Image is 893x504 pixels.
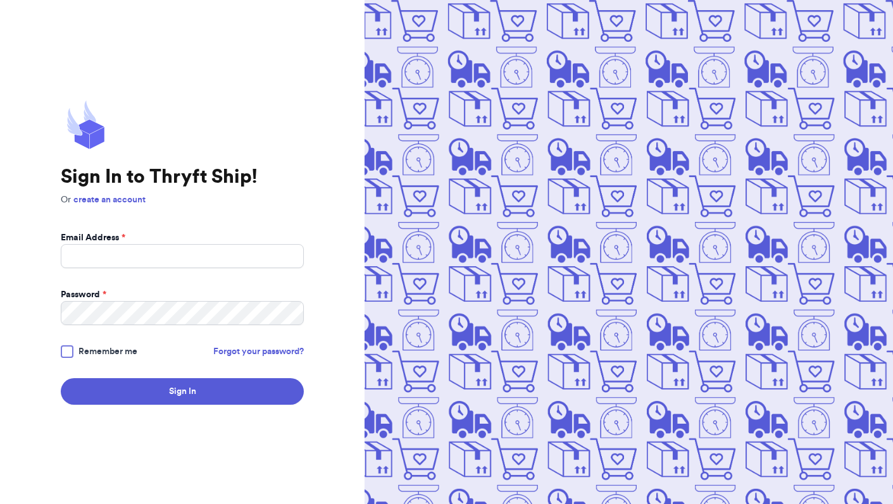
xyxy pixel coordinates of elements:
h1: Sign In to Thryft Ship! [61,166,304,188]
span: Remember me [78,345,137,358]
p: Or [61,194,304,206]
a: Forgot your password? [213,345,304,358]
a: create an account [73,195,146,204]
button: Sign In [61,378,304,405]
label: Password [61,288,106,301]
label: Email Address [61,231,125,244]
